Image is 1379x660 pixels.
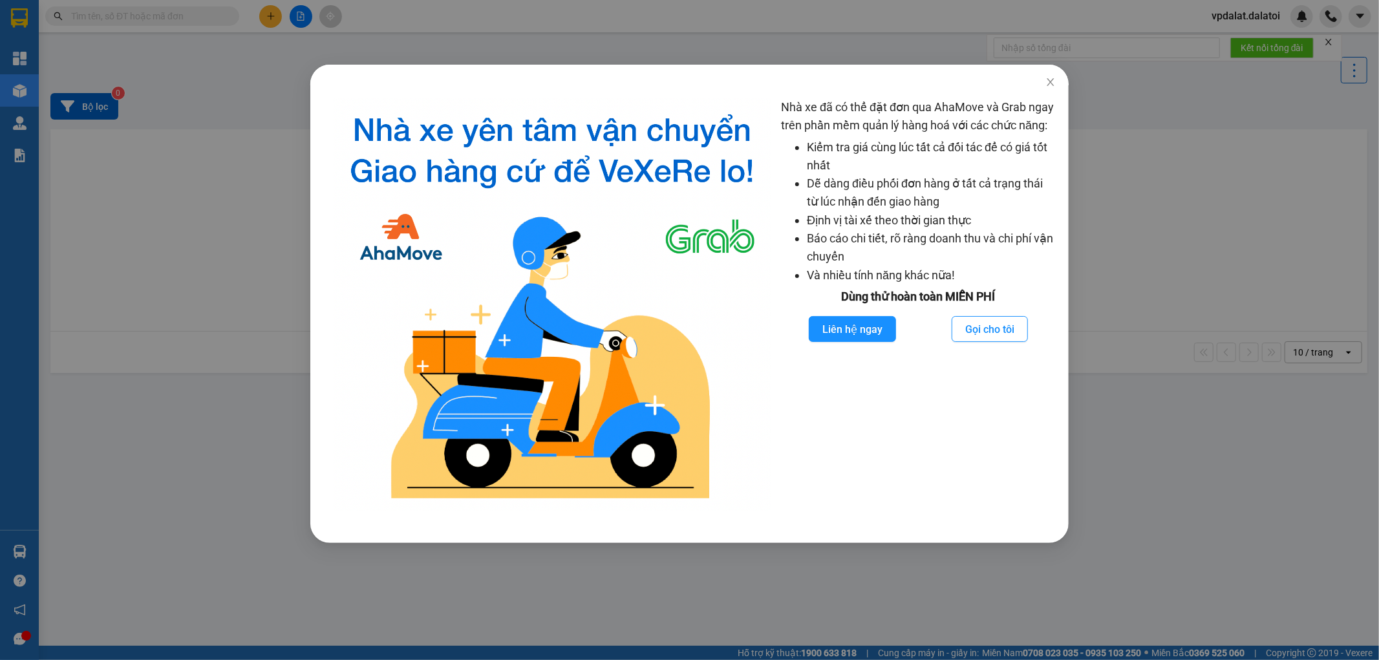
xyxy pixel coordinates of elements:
[1045,77,1056,87] span: close
[809,316,896,342] button: Liên hệ ngay
[807,175,1056,211] li: Dễ dàng điều phối đơn hàng ở tất cả trạng thái từ lúc nhận đến giao hàng
[781,288,1056,306] div: Dùng thử hoàn toàn MIỄN PHÍ
[807,138,1056,175] li: Kiểm tra giá cùng lúc tất cả đối tác để có giá tốt nhất
[807,266,1056,284] li: Và nhiều tính năng khác nữa!
[781,98,1056,511] div: Nhà xe đã có thể đặt đơn qua AhaMove và Grab ngay trên phần mềm quản lý hàng hoá với các chức năng:
[1032,65,1069,101] button: Close
[807,229,1056,266] li: Báo cáo chi tiết, rõ ràng doanh thu và chi phí vận chuyển
[952,316,1028,342] button: Gọi cho tôi
[822,321,882,337] span: Liên hệ ngay
[334,98,771,511] img: logo
[807,211,1056,229] li: Định vị tài xế theo thời gian thực
[965,321,1014,337] span: Gọi cho tôi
